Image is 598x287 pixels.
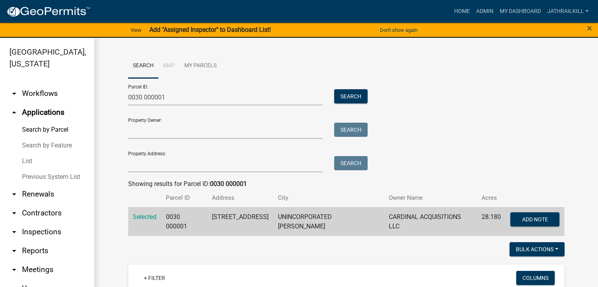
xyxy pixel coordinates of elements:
[516,271,555,285] button: Columns
[334,123,368,137] button: Search
[9,108,19,117] i: arrow_drop_up
[207,189,273,207] th: Address
[384,189,477,207] th: Owner Name
[273,189,384,207] th: City
[334,156,368,170] button: Search
[587,24,592,33] button: Close
[273,207,384,236] td: UNINCORPORATED [PERSON_NAME]
[161,207,207,236] td: 0030 000001
[497,4,544,19] a: My Dashboard
[477,207,506,236] td: 28.180
[510,212,559,226] button: Add Note
[377,24,421,37] button: Don't show again
[473,4,497,19] a: Admin
[161,189,207,207] th: Parcel ID
[9,208,19,218] i: arrow_drop_down
[587,23,592,34] span: ×
[451,4,473,19] a: Home
[128,53,158,79] a: Search
[138,271,171,285] a: + Filter
[9,246,19,256] i: arrow_drop_down
[128,179,565,189] div: Showing results for Parcel ID:
[127,24,145,37] a: View
[334,89,368,103] button: Search
[9,265,19,274] i: arrow_drop_down
[9,227,19,237] i: arrow_drop_down
[510,242,565,256] button: Bulk Actions
[9,189,19,199] i: arrow_drop_down
[133,213,156,221] a: Selected
[207,207,273,236] td: [STREET_ADDRESS]
[384,207,477,236] td: CARDINAL ACQUISITIONS LLC
[477,189,506,207] th: Acres
[9,89,19,98] i: arrow_drop_down
[180,53,221,79] a: My Parcels
[149,26,271,33] strong: Add "Assigned Inspector" to Dashboard List!
[522,216,548,222] span: Add Note
[210,180,247,188] strong: 0030 000001
[544,4,592,19] a: Jathrailkill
